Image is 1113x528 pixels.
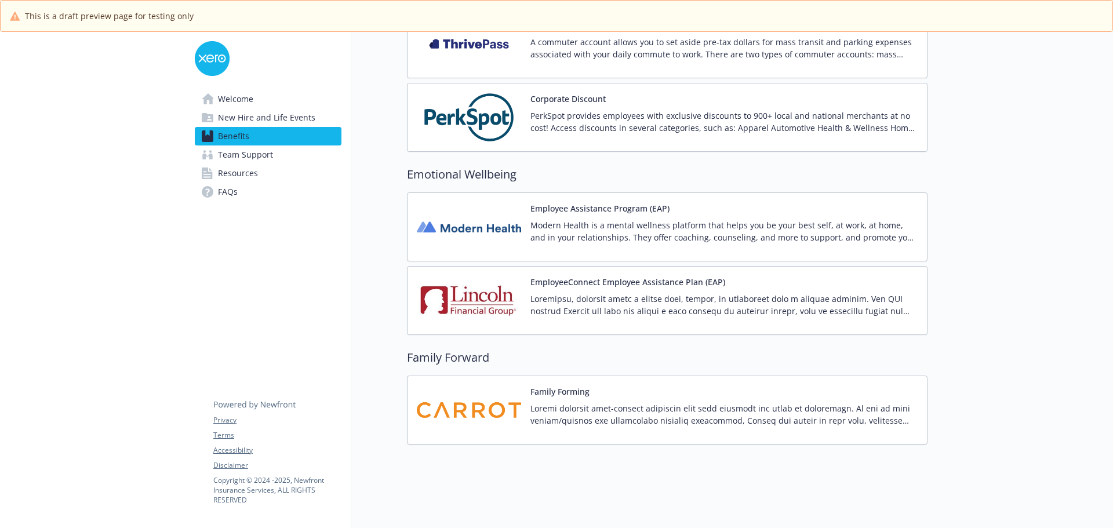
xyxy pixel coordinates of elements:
span: Team Support [218,145,273,164]
p: Loremipsu, dolorsit ametc a elitse doei, tempor, in utlaboreet dolo m aliquae adminim. Ven QUI no... [530,293,918,317]
span: New Hire and Life Events [218,108,315,127]
h2: Emotional Wellbeing [407,166,927,183]
a: FAQs [195,183,341,201]
span: This is a draft preview page for testing only [25,10,194,22]
button: Corporate Discount [530,93,606,105]
a: Accessibility [213,445,341,456]
span: Resources [218,164,258,183]
img: Lincoln Financial Group carrier logo [417,276,521,325]
span: Benefits [218,127,249,145]
a: New Hire and Life Events [195,108,341,127]
h2: Family Forward [407,349,927,366]
a: Benefits [195,127,341,145]
span: Welcome [218,90,253,108]
p: PerkSpot provides employees with exclusive discounts to 900+ local and national merchants at no c... [530,110,918,134]
a: Privacy [213,415,341,425]
a: Terms [213,430,341,440]
a: Welcome [195,90,341,108]
a: Team Support [195,145,341,164]
button: Employee Assistance Program (EAP) [530,202,670,214]
p: Loremi dolorsit amet-consect adipiscin elit sedd eiusmodt inc utlab et doloremagn. Al eni ad mini... [530,402,918,427]
img: Thrive Pass carrier logo [417,19,521,68]
p: Copyright © 2024 - 2025 , Newfront Insurance Services, ALL RIGHTS RESERVED [213,475,341,505]
p: Modern Health is a mental wellness platform that helps you be your best self, at work, at home, a... [530,219,918,243]
img: Carrot carrier logo [417,385,521,435]
button: Family Forming [530,385,590,398]
p: A commuter account allows you to set aside pre-tax dollars for mass transit and parking expenses ... [530,36,918,60]
img: PerkSpot carrier logo [417,93,521,142]
a: Resources [195,164,341,183]
span: FAQs [218,183,238,201]
button: EmployeeConnect Employee Assistance Plan (EAP) [530,276,725,288]
a: Disclaimer [213,460,341,471]
img: Modern Health carrier logo [417,202,521,252]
